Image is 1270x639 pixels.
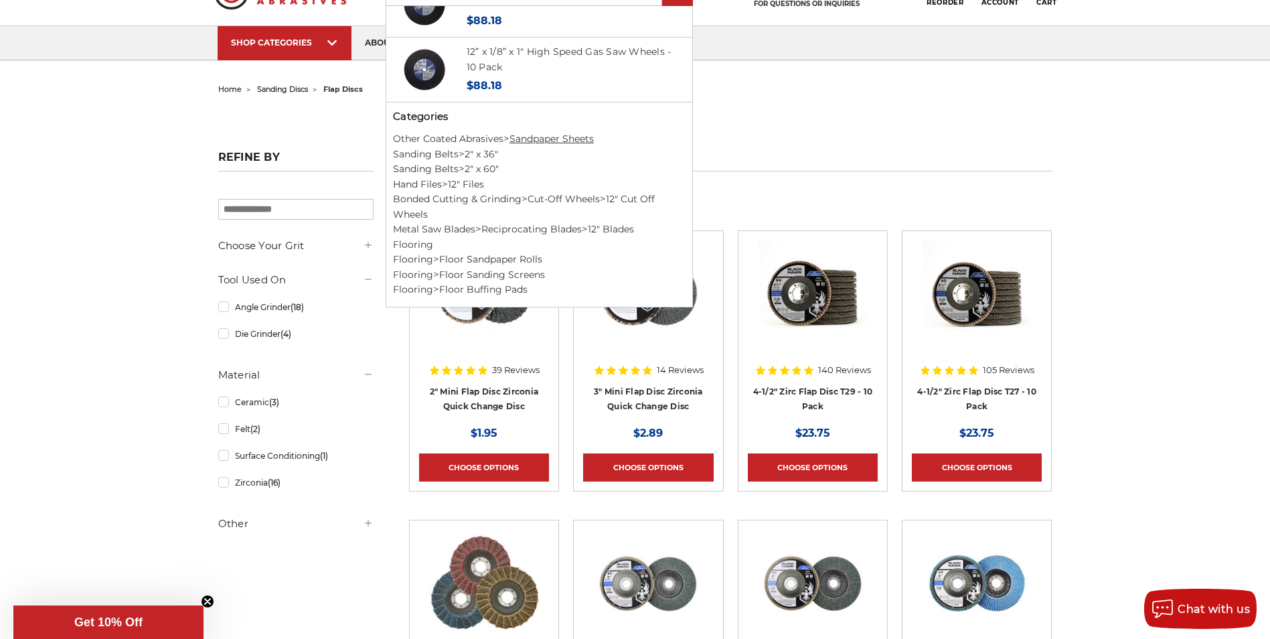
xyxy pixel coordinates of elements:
a: Surface Conditioning [218,444,374,468]
a: Choose Options [748,453,878,482]
a: about us [351,26,421,60]
a: Metal Saw Blades [393,223,475,235]
a: Floor Sanding Screens [439,269,545,281]
span: 140 Reviews [818,366,871,374]
li: > > [386,222,692,237]
img: 4.5" Black Hawk Zirconia Flap Disc 10 Pack [759,240,866,348]
span: (16) [268,478,281,488]
a: Other Coated Abrasives [393,133,503,145]
li: > > [386,192,692,222]
h5: Choose Your Grit [218,238,374,254]
h1: flap discs [406,143,1052,171]
a: 4-1/2" Zirc Flap Disc T29 - 10 Pack [753,386,873,412]
h5: Categories [393,109,685,125]
a: 4-1/2" Zirc Flap Disc T27 - 10 Pack [917,386,1036,412]
a: Zirconia [218,471,374,494]
a: 12" Blades [588,223,634,235]
img: Scotch brite flap discs [429,530,539,637]
a: 2" x 36" [465,148,498,160]
span: $23.75 [959,427,994,439]
a: 3" Mini Flap Disc Zirconia Quick Change Disc [594,386,703,412]
a: 12" Files [448,178,484,190]
li: > [386,282,692,297]
a: Flooring [393,238,433,251]
span: (1) [320,451,328,461]
span: $88.18 [467,14,502,27]
span: Chat with us [1178,603,1250,616]
a: 12" Cut Off Wheels [393,193,655,220]
li: > [386,147,692,162]
a: Bonded Cutting & Grinding [393,193,522,205]
a: Floor Buffing Pads [439,283,528,295]
span: (4) [281,329,291,339]
h5: Tool Used On [218,272,374,288]
img: Black Hawk 6 inch T29 coarse flap discs, 36 grit for efficient material removal [594,530,702,637]
a: Choose Options [419,453,549,482]
li: > [386,177,692,192]
a: 2" x 60" [465,163,499,175]
a: 12” x 1/8” x 1" High Speed Gas Saw Wheels - 10 Pack [467,46,671,73]
li: > [386,252,692,267]
a: Hand Files [393,178,442,190]
a: Die Grinder [218,322,374,346]
a: Felt [218,417,374,441]
img: Coarse 36 grit BHA Zirconia flap disc, 6-inch, flat T27 for aggressive material removal [759,530,866,637]
a: Reciprocating Blades [481,223,582,235]
img: 12" x 1/8" (5/32") x 1" High Speed Portable Gas Saw Cut-Off Wheel [402,47,447,92]
li: > [386,131,692,147]
a: Sanding Belts [393,148,459,160]
a: 2" Mini Flap Disc Zirconia Quick Change Disc [430,386,539,412]
span: 14 Reviews [657,366,704,374]
a: Black Hawk 4-1/2" x 7/8" Flap Disc Type 27 - 10 Pack [912,240,1042,370]
a: Ceramic [218,390,374,414]
span: $1.95 [471,427,497,439]
button: Chat with us [1144,589,1257,629]
span: (18) [291,302,304,312]
span: 39 Reviews [492,366,540,374]
li: > [386,267,692,283]
span: $2.89 [633,427,663,439]
a: Sanding Belts [393,163,459,175]
button: Close teaser [201,595,214,608]
div: SHOP CATEGORIES [231,38,338,48]
span: (2) [250,424,260,434]
a: Flooring [393,269,433,281]
span: $88.18 [467,79,502,92]
a: 4.5" Black Hawk Zirconia Flap Disc 10 Pack [748,240,878,370]
div: Get 10% OffClose teaser [13,606,204,639]
a: Flooring [393,253,433,265]
span: 105 Reviews [983,366,1034,374]
span: (3) [269,397,279,407]
a: Choose Options [912,453,1042,482]
a: Sandpaper Sheets [509,133,594,145]
li: > [386,161,692,177]
a: Floor Sandpaper Rolls [439,253,542,265]
h5: Other [218,516,374,532]
h5: Refine by [218,151,374,171]
span: $23.75 [795,427,830,439]
a: Cut-Off Wheels [528,193,600,205]
h5: Material [218,367,374,383]
img: 4-inch BHA Zirconia flap disc with 40 grit designed for aggressive metal sanding and grinding [923,530,1030,637]
a: sanding discs [257,84,308,94]
a: Flooring [393,283,433,295]
a: home [218,84,242,94]
a: Angle Grinder [218,295,374,319]
span: flap discs [323,84,363,94]
a: Choose Options [583,453,713,482]
span: Get 10% Off [74,616,143,629]
img: Black Hawk 4-1/2" x 7/8" Flap Disc Type 27 - 10 Pack [923,240,1030,348]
